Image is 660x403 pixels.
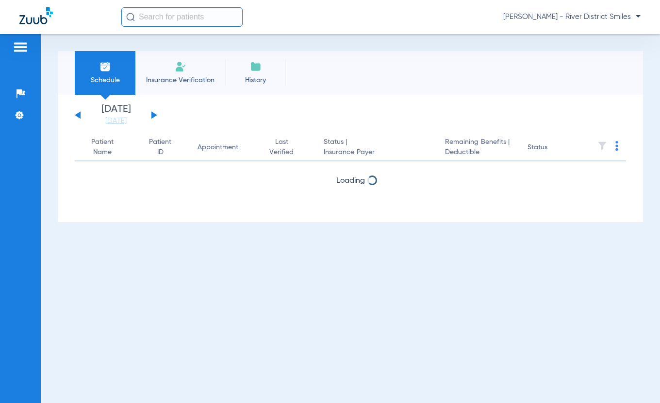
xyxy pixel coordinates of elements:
[175,61,186,72] img: Manual Insurance Verification
[597,141,607,151] img: filter.svg
[87,105,145,126] li: [DATE]
[99,61,111,72] img: Schedule
[147,137,174,158] div: Patient ID
[250,61,262,72] img: History
[437,134,520,161] th: Remaining Benefits |
[324,147,429,158] span: Insurance Payer
[336,177,365,185] span: Loading
[82,137,123,158] div: Patient Name
[445,147,512,158] span: Deductible
[13,41,28,53] img: hamburger-icon
[264,137,308,158] div: Last Verified
[198,142,248,153] div: Appointment
[121,7,243,27] input: Search for patients
[316,134,437,161] th: Status |
[143,75,218,85] span: Insurance Verification
[615,141,618,151] img: group-dot-blue.svg
[82,137,132,158] div: Patient Name
[19,7,53,24] img: Zuub Logo
[232,75,279,85] span: History
[147,137,182,158] div: Patient ID
[503,12,641,22] span: [PERSON_NAME] - River District Smiles
[520,134,585,161] th: Status
[264,137,299,158] div: Last Verified
[87,116,145,126] a: [DATE]
[126,13,135,21] img: Search Icon
[82,75,128,85] span: Schedule
[198,142,238,153] div: Appointment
